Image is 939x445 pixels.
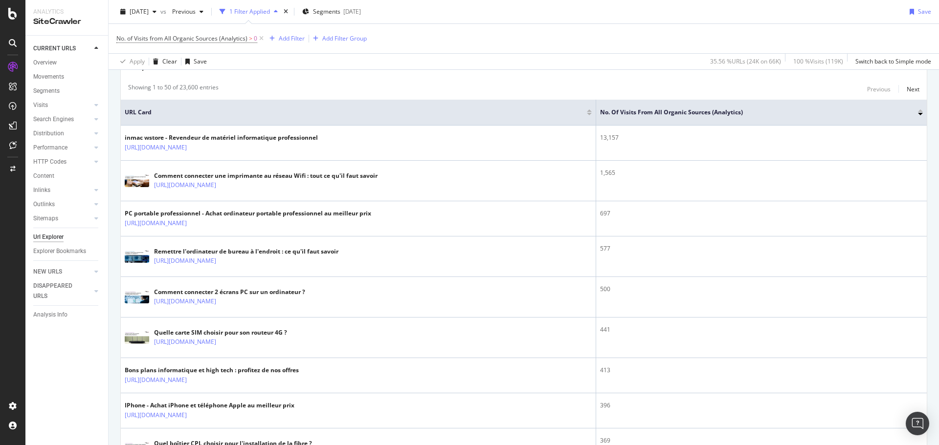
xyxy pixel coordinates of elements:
[33,267,91,277] a: NEW URLS
[33,58,101,68] a: Overview
[181,54,207,69] button: Save
[33,171,54,181] div: Content
[851,54,931,69] button: Switch back to Simple mode
[600,436,923,445] div: 369
[254,32,257,45] span: 0
[125,209,371,218] div: PC portable professionnel - Achat ordinateur portable professionnel au meilleur prix
[125,375,187,385] a: [URL][DOMAIN_NAME]
[600,133,923,142] div: 13,157
[298,4,365,20] button: Segments[DATE]
[154,247,338,256] div: Remettre l'ordinateur de bureau à l'endroit : ce qu'il faut savoir
[600,401,923,410] div: 396
[907,85,919,93] div: Next
[33,43,76,54] div: CURRENT URLS
[154,328,287,337] div: Quelle carte SIM choisir pour son routeur 4G ?
[125,108,584,117] span: URL Card
[343,7,361,16] div: [DATE]
[130,7,149,16] span: 2025 Sep. 15th
[33,86,60,96] div: Segments
[266,33,305,44] button: Add Filter
[116,54,145,69] button: Apply
[125,174,149,187] img: main image
[216,4,282,20] button: 1 Filter Applied
[33,100,48,110] div: Visits
[168,4,207,20] button: Previous
[33,281,83,301] div: DISAPPEARED URLS
[906,4,931,20] button: Save
[116,4,160,20] button: [DATE]
[125,250,149,263] img: main image
[33,72,64,82] div: Movements
[33,16,100,27] div: SiteCrawler
[160,7,168,16] span: vs
[600,325,923,334] div: 441
[33,100,91,110] a: Visits
[154,297,216,306] a: [URL][DOMAIN_NAME]
[600,244,923,253] div: 577
[125,218,187,228] a: [URL][DOMAIN_NAME]
[600,169,923,177] div: 1,565
[154,180,216,190] a: [URL][DOMAIN_NAME]
[33,232,64,242] div: Url Explorer
[33,213,58,224] div: Sitemaps
[33,199,55,210] div: Outlinks
[128,83,219,95] div: Showing 1 to 50 of 23,600 entries
[33,281,91,301] a: DISAPPEARED URLS
[322,34,367,42] div: Add Filter Group
[229,7,270,16] div: 1 Filter Applied
[279,34,305,42] div: Add Filter
[867,85,891,93] div: Previous
[125,410,187,420] a: [URL][DOMAIN_NAME]
[33,8,100,16] div: Analytics
[33,213,91,224] a: Sitemaps
[33,128,91,139] a: Distribution
[33,114,74,125] div: Search Engines
[33,246,86,256] div: Explorer Bookmarks
[33,114,91,125] a: Search Engines
[33,143,67,153] div: Performance
[125,366,299,375] div: Bons plans informatique et high tech : profitez de nos offres
[125,401,294,410] div: IPhone - Achat iPhone et téléphone Apple au meilleur prix
[33,43,91,54] a: CURRENT URLS
[162,57,177,65] div: Clear
[154,337,216,347] a: [URL][DOMAIN_NAME]
[116,34,247,42] span: No. of Visits from All Organic Sources (Analytics)
[855,57,931,65] div: Switch back to Simple mode
[313,7,340,16] span: Segments
[125,331,149,344] img: main image
[33,143,91,153] a: Performance
[33,171,101,181] a: Content
[309,33,367,44] button: Add Filter Group
[154,256,216,266] a: [URL][DOMAIN_NAME]
[867,83,891,95] button: Previous
[33,185,50,195] div: Inlinks
[154,288,305,297] div: Comment connecter 2 écrans PC sur un ordinateur ?
[33,128,64,139] div: Distribution
[154,171,378,180] div: Comment connecter une imprimante au réseau Wifi : tout ce qu'il faut savoir
[600,366,923,375] div: 413
[33,157,67,167] div: HTTP Codes
[33,246,101,256] a: Explorer Bookmarks
[793,57,843,65] div: 100 % Visits ( 119K )
[125,143,187,152] a: [URL][DOMAIN_NAME]
[33,157,91,167] a: HTTP Codes
[194,57,207,65] div: Save
[600,209,923,218] div: 697
[130,57,145,65] div: Apply
[125,133,318,142] div: inmac wstore - Revendeur de matériel informatique professionnel
[600,108,903,117] span: No. of Visits from All Organic Sources (Analytics)
[907,83,919,95] button: Next
[33,86,101,96] a: Segments
[33,185,91,195] a: Inlinks
[249,34,252,42] span: >
[149,54,177,69] button: Clear
[918,7,931,16] div: Save
[33,310,101,320] a: Analysis Info
[33,72,101,82] a: Movements
[125,291,149,303] img: main image
[33,58,57,68] div: Overview
[33,267,62,277] div: NEW URLS
[710,57,781,65] div: 35.56 % URLs ( 24K on 66K )
[906,412,929,435] div: Open Intercom Messenger
[282,7,290,17] div: times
